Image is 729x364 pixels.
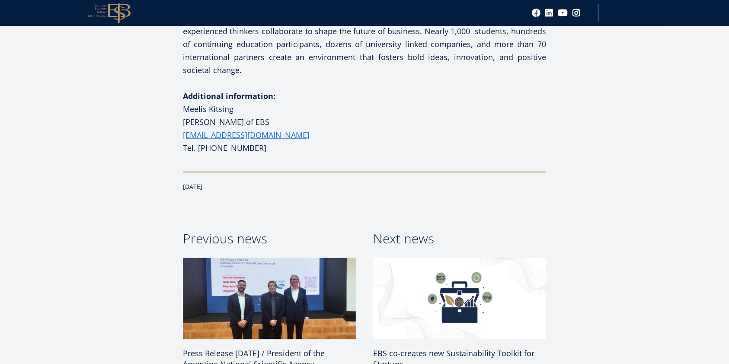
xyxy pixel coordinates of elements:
[572,9,581,17] a: Instagram
[183,128,310,141] a: [EMAIL_ADDRESS][DOMAIN_NAME]
[558,9,568,17] a: Youtube
[183,12,546,77] p: EBS is much more than a university. It is a vibrant community where emerging talent and experienc...
[183,91,275,101] strong: Additional information:
[183,228,356,249] h2: Previous news
[183,180,546,193] div: [DATE]
[183,258,356,339] img: img
[545,9,553,17] a: Linkedin
[373,228,546,249] h2: Next news
[532,9,540,17] a: Facebook
[183,89,546,154] p: Meelis Kitsing [PERSON_NAME] of EBS Tel. [PHONE_NUMBER]
[373,258,546,339] img: Startup toolkit image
